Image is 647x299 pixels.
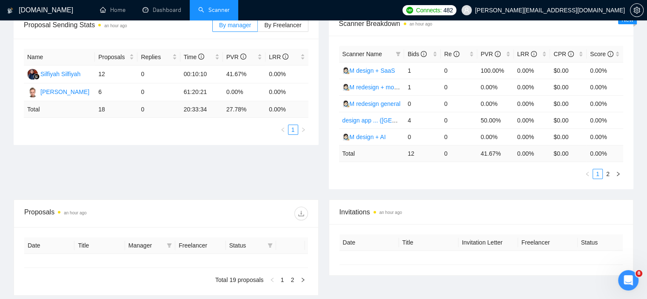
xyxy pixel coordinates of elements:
[175,237,225,254] th: Freelancer
[404,145,441,162] td: 12
[288,125,298,134] a: 1
[267,275,277,285] button: left
[180,101,223,118] td: 20:33:34
[9,203,162,212] p: Struggling to find the right client on Upwork
[441,79,477,95] td: 0
[100,6,125,14] a: homeHome
[137,49,180,65] th: Replies
[137,65,180,83] td: 0
[24,101,95,118] td: Total
[40,87,89,97] div: [PERSON_NAME]
[95,83,137,101] td: 6
[459,234,518,251] th: Invitation Letter
[404,62,441,79] td: 1
[198,6,230,14] a: searchScanner
[550,95,587,112] td: $0.00
[278,125,288,135] button: left
[342,117,446,124] a: design app ... ([GEOGRAPHIC_DATA])
[128,241,163,250] span: Manager
[477,95,514,112] td: 0.00%
[265,83,308,101] td: 0.00%
[141,52,170,62] span: Replies
[603,169,613,179] a: 2
[9,167,41,174] strong: ID запиту
[24,207,166,220] div: Proposals
[441,145,477,162] td: 0
[514,62,550,79] td: 0.00%
[603,169,613,179] li: 2
[198,54,204,60] span: info-circle
[342,67,395,74] a: 👩🏻‍🎨M design + SaaS
[404,128,441,145] td: 0
[578,234,637,251] th: Status
[265,101,308,118] td: 0.00 %
[95,101,137,118] td: 18
[630,7,644,14] a: setting
[143,7,148,13] span: dashboard
[477,145,514,162] td: 41.67 %
[74,237,125,254] th: Title
[477,62,514,79] td: 100.00%
[104,23,127,28] time: an hour ago
[298,275,308,285] button: right
[298,125,308,135] li: Next Page
[514,95,550,112] td: 0.00%
[607,51,613,57] span: info-circle
[153,6,181,14] span: Dashboard
[621,16,633,23] span: New
[223,65,265,83] td: 41.67%
[9,195,37,202] strong: Reasons
[184,54,204,60] span: Time
[404,79,441,95] td: 1
[582,169,593,179] button: left
[410,22,432,26] time: an hour ago
[406,7,413,14] img: upwork-logo.png
[24,237,74,254] th: Date
[550,128,587,145] td: $0.00
[582,169,593,179] li: Previous Page
[71,36,99,63] img: Profile image for Dima
[514,145,550,162] td: 0.00 %
[27,87,38,97] img: YO
[618,270,638,290] iframe: Intercom live chat
[27,70,80,77] a: SSSilfiyah Silfiyah
[404,112,441,128] td: 4
[240,54,246,60] span: info-circle
[613,169,623,179] li: Next Page
[550,112,587,128] td: $0.00
[137,101,180,118] td: 0
[636,270,642,277] span: 8
[408,51,427,57] span: Bids
[587,62,623,79] td: 0.00%
[590,51,613,57] span: Score
[477,128,514,145] td: 0.00%
[165,239,174,252] span: filter
[226,54,246,60] span: PVR
[593,169,603,179] li: 1
[9,223,156,230] strong: Want a meeting with the account manager?
[630,3,644,17] button: setting
[481,51,501,57] span: PVR
[339,234,399,251] th: Date
[95,65,137,83] td: 12
[587,95,623,112] td: 0.00%
[298,125,308,135] button: right
[339,18,624,29] span: Scanner Breakdown
[517,51,537,57] span: LRR
[229,241,264,250] span: Status
[98,52,128,62] span: Proposals
[342,134,386,140] a: 👩🏻‍🎨M design + AI
[282,54,288,60] span: info-circle
[125,237,175,254] th: Manager
[441,95,477,112] td: 0
[464,7,470,13] span: user
[27,69,38,80] img: SS
[514,112,550,128] td: 0.00%
[587,112,623,128] td: 0.00%
[342,84,466,91] a: 👩🏻‍🎨M redesign + mobile app/software/platforam
[453,51,459,57] span: info-circle
[443,6,453,15] span: 482
[268,243,273,248] span: filter
[270,277,275,282] span: left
